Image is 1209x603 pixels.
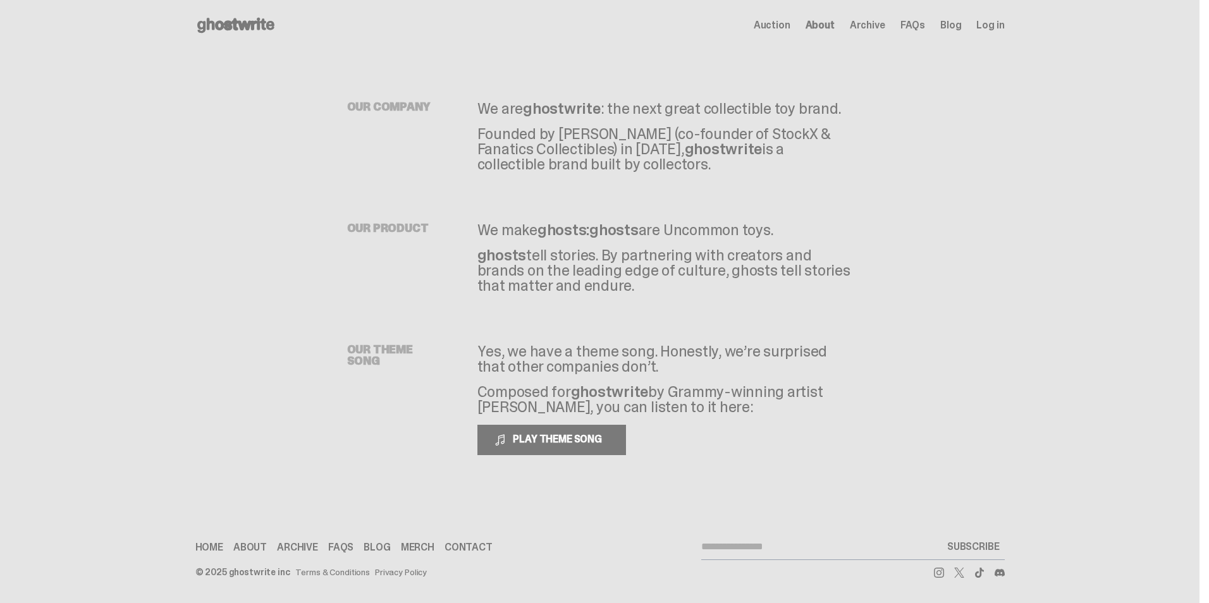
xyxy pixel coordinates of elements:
a: Merch [401,542,434,552]
button: SUBSCRIBE [942,534,1005,559]
span: ghosts [589,220,639,240]
a: About [233,542,267,552]
a: Blog [364,542,390,552]
button: PLAY THEME SONG [477,425,626,455]
p: tell stories. By partnering with creators and brands on the leading edge of culture, ghosts tell ... [477,248,853,293]
div: © 2025 ghostwrite inc [195,568,290,576]
a: Terms & Conditions [295,568,370,576]
p: Composed for by Grammy-winning artist [PERSON_NAME], you can listen to it here: [477,384,853,425]
h5: OUR PRODUCT [347,222,448,234]
span: ghostwrite [685,139,763,159]
a: FAQs [328,542,353,552]
h5: OUR COMPANY [347,101,448,113]
p: Yes, we have a theme song. Honestly, we’re surprised that other companies don’t. [477,344,853,374]
span: ghostwrite [523,99,601,118]
a: Blog [940,20,961,30]
span: PLAY THEME SONG [508,432,610,446]
a: Auction [754,20,790,30]
a: Archive [277,542,318,552]
p: Founded by [PERSON_NAME] (co-founder of StockX & Fanatics Collectibles) in [DATE], is a collectib... [477,126,853,172]
a: Home [195,542,223,552]
span: ghostwrite [571,382,649,401]
h5: OUR THEME SONG [347,344,448,367]
p: We make are Uncommon toys. [477,222,853,238]
span: ghosts: [537,220,589,240]
span: ghosts [477,245,527,265]
a: Log in [976,20,1004,30]
a: Privacy Policy [375,568,427,576]
a: About [806,20,835,30]
a: FAQs [900,20,925,30]
p: We are : the next great collectible toy brand. [477,101,853,116]
a: Contact [445,542,493,552]
a: Archive [850,20,885,30]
